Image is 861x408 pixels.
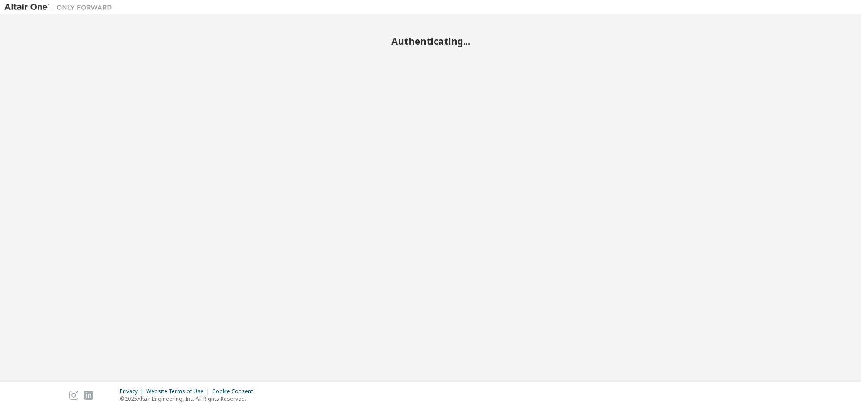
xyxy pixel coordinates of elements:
[120,395,258,403] p: © 2025 Altair Engineering, Inc. All Rights Reserved.
[146,388,212,395] div: Website Terms of Use
[120,388,146,395] div: Privacy
[4,3,117,12] img: Altair One
[4,35,857,47] h2: Authenticating...
[69,391,78,400] img: instagram.svg
[212,388,258,395] div: Cookie Consent
[84,391,93,400] img: linkedin.svg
